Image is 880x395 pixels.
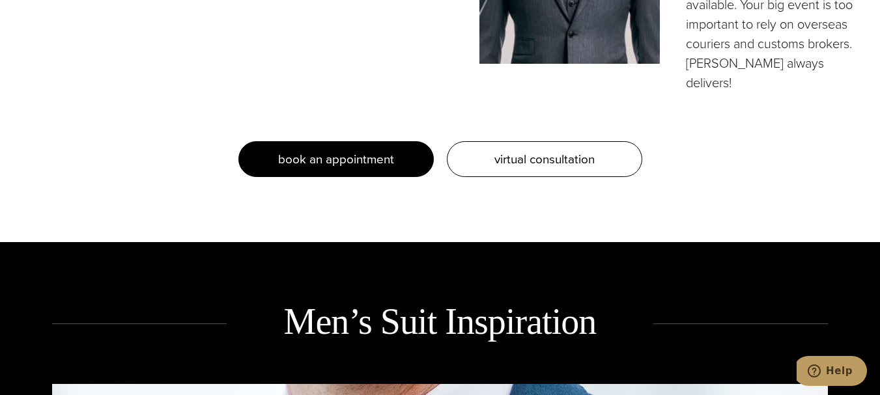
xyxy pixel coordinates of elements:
[238,141,434,178] a: book an appointment
[447,141,642,178] a: virtual consultation
[494,150,595,169] span: virtual consultation
[227,298,653,345] h2: Men’s Suit Inspiration
[797,356,867,388] iframe: Opens a widget where you can chat to one of our agents
[278,150,394,169] span: book an appointment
